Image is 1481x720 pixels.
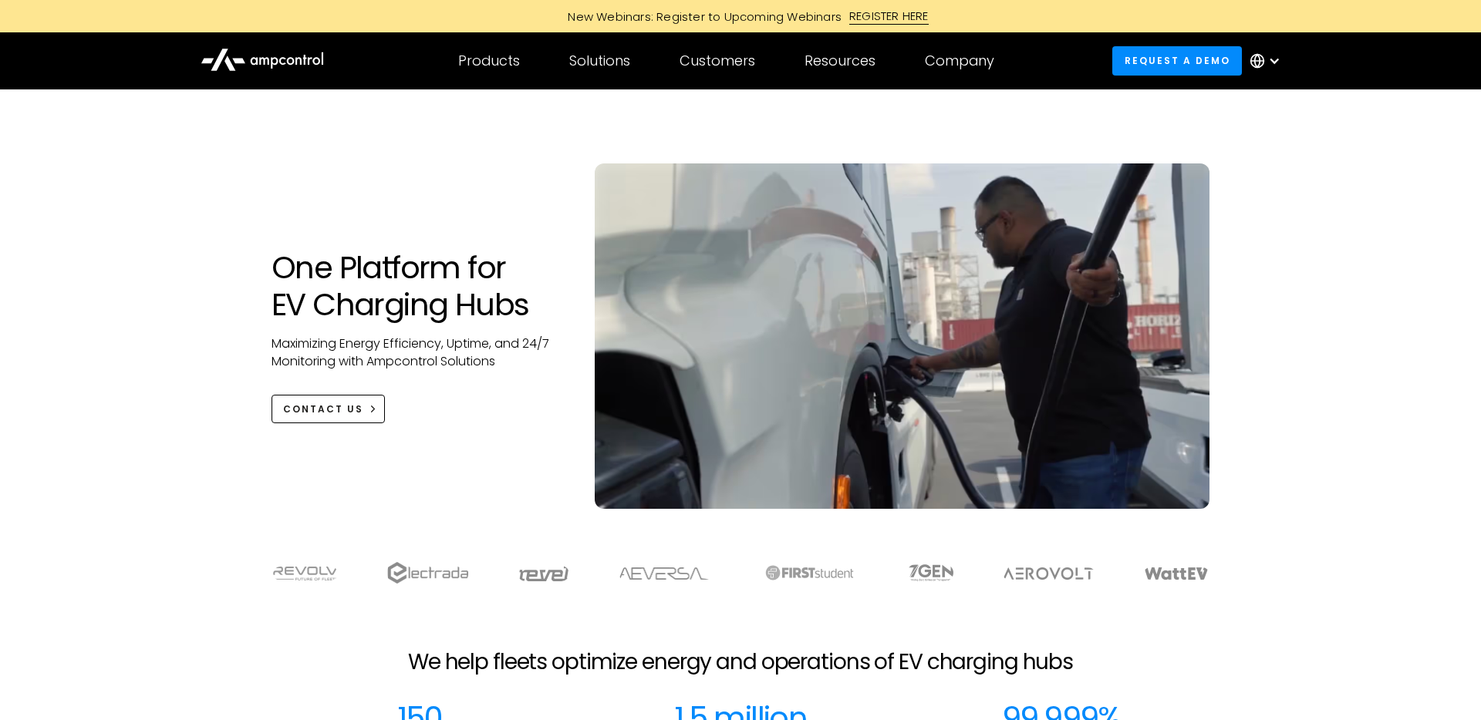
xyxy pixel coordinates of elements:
img: WattEV logo [1144,567,1209,580]
div: Solutions [569,52,630,69]
div: Products [458,52,520,69]
div: Customers [680,52,755,69]
div: CONTACT US [283,402,363,416]
div: REGISTER HERE [849,8,929,25]
h1: One Platform for EV Charging Hubs [272,249,564,323]
h2: We help fleets optimize energy and operations of EV charging hubs [408,649,1073,675]
a: New Webinars: Register to Upcoming WebinarsREGISTER HERE [393,8,1088,25]
div: Company [925,52,994,69]
p: Maximizing Energy Efficiency, Uptime, and 24/7 Monitoring with Ampcontrol Solutions [272,335,564,370]
div: New Webinars: Register to Upcoming Webinars [552,8,849,25]
div: Resources [805,52,875,69]
img: Aerovolt Logo [1003,567,1095,580]
a: CONTACT US [272,395,385,423]
a: Request a demo [1112,46,1242,75]
img: electrada logo [387,562,468,584]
